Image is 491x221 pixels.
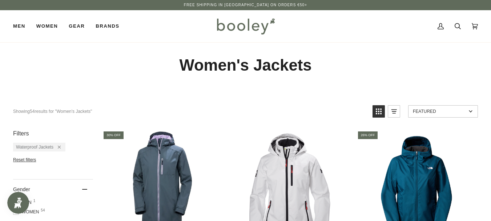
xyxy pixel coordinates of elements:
a: View list mode [388,105,400,118]
span: Waterproof Jackets [16,145,53,150]
a: View grid mode [373,105,385,118]
b: 54 [30,109,35,114]
div: 26% off [358,131,378,139]
span: Men [13,23,25,30]
span: Featured [413,109,466,114]
a: Sort options [408,105,478,118]
a: Women [31,10,63,42]
a: Gear [63,10,90,42]
span: 54 [41,209,45,212]
div: Showing results for "Women's Jackets" [13,105,92,118]
span: Reset filters [13,157,36,162]
span: Filters [13,130,29,137]
div: 30% off [104,131,124,139]
span: Women [36,23,58,30]
span: Gender [13,186,30,192]
a: Brands [90,10,125,42]
a: Men [13,10,31,42]
li: Reset filters [13,157,93,162]
img: Booley [214,16,277,37]
span: Brands [96,23,119,30]
span: 1 [33,199,36,203]
span: Women [13,209,41,215]
span: Men [13,199,34,206]
h1: Women's Jackets [13,55,478,75]
span: Gear [69,23,85,30]
p: Free Shipping in [GEOGRAPHIC_DATA] on Orders €50+ [184,2,307,8]
div: Remove filter: Waterproof Jackets [53,145,61,150]
iframe: Button to open loyalty program pop-up [7,192,29,214]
